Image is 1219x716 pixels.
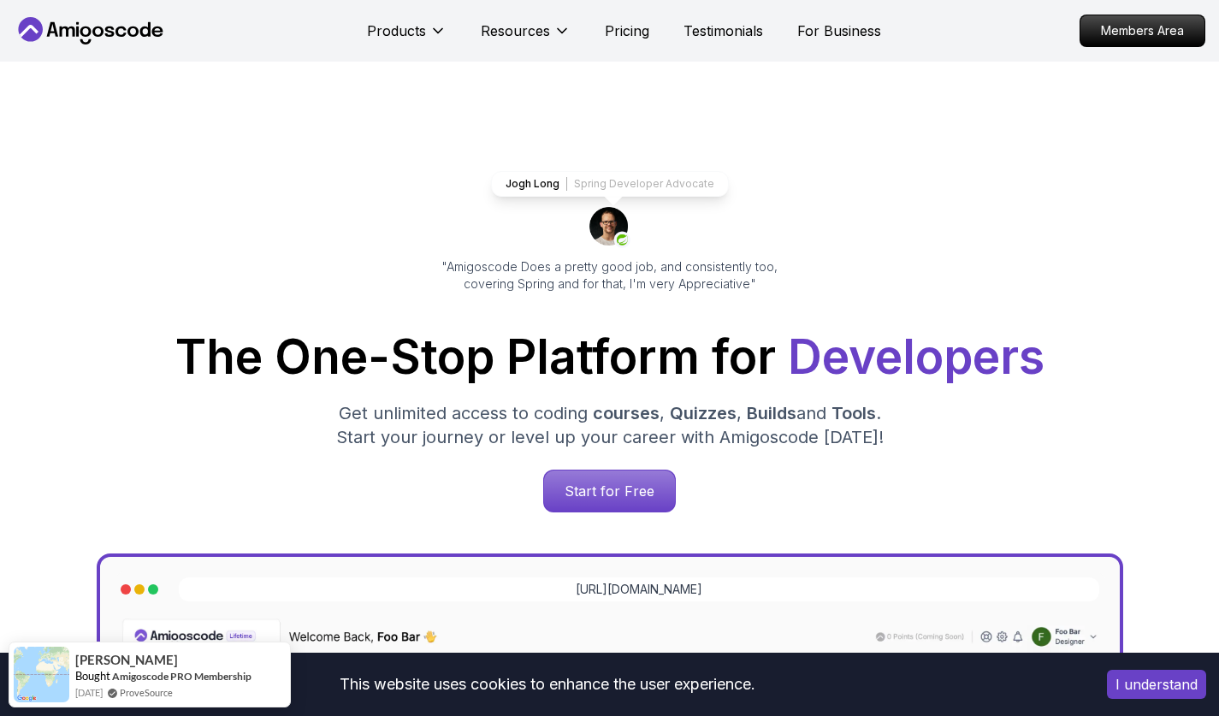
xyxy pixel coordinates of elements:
p: Get unlimited access to coding , , and . Start your journey or level up your career with Amigosco... [323,401,897,449]
a: Testimonials [683,21,763,41]
a: ProveSource [120,685,173,700]
p: "Amigoscode Does a pretty good job, and consistently too, covering Spring and for that, I'm very ... [418,258,802,293]
p: Jogh Long [506,177,559,191]
span: Quizzes [670,403,737,423]
a: [URL][DOMAIN_NAME] [576,581,702,598]
iframe: chat widget [1147,648,1202,699]
button: Accept cookies [1107,670,1206,699]
span: Builds [747,403,796,423]
span: Developers [788,328,1044,385]
p: Members Area [1080,15,1204,46]
span: Bought [75,669,110,683]
p: Spring Developer Advocate [574,177,714,191]
button: Resources [481,21,571,55]
span: courses [593,403,660,423]
p: Products [367,21,426,41]
a: Members Area [1080,15,1205,47]
p: Resources [481,21,550,41]
img: josh long [589,207,630,248]
div: This website uses cookies to enhance the user experience. [13,666,1081,703]
span: [PERSON_NAME] [75,653,178,667]
p: Start for Free [544,470,675,512]
a: Amigoscode PRO Membership [112,670,251,683]
a: For Business [797,21,881,41]
span: [DATE] [75,685,103,700]
a: Start for Free [543,470,676,512]
img: provesource social proof notification image [14,647,69,702]
a: Pricing [605,21,649,41]
span: Tools [831,403,876,423]
h1: The One-Stop Platform for [25,334,1195,381]
iframe: chat widget [894,284,1202,639]
button: Products [367,21,447,55]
